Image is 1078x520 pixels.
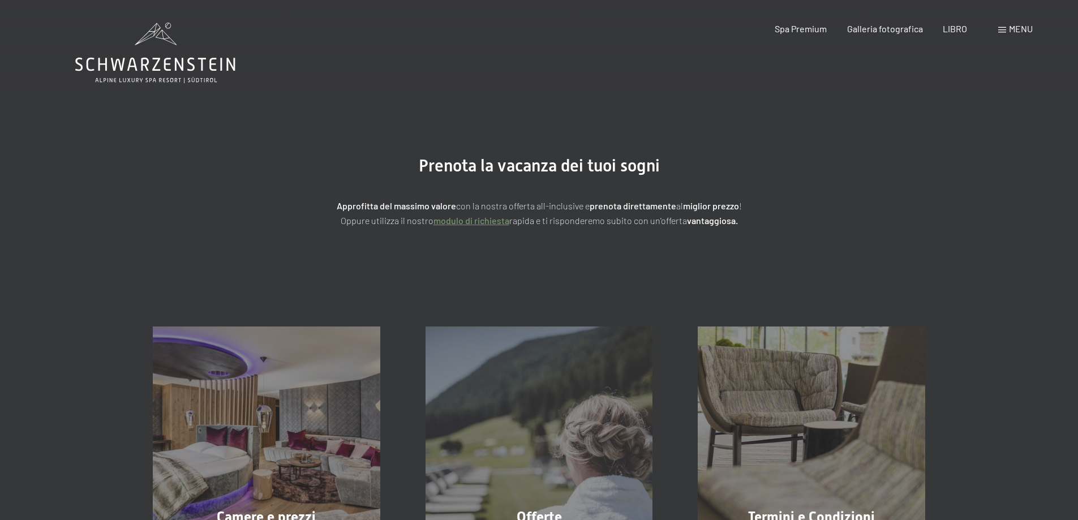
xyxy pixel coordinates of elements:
[775,23,827,34] a: Spa Premium
[943,23,967,34] a: LIBRO
[1009,23,1033,34] font: menu
[337,200,456,211] font: Approfitta del massimo valore
[341,215,433,226] font: Oppure utilizza il nostro
[683,200,739,211] font: miglior prezzo
[456,200,590,211] font: con la nostra offerta all-inclusive e
[687,215,738,226] font: vantaggiosa.
[433,215,509,226] a: modulo di richiesta
[676,200,683,211] font: al
[419,156,660,175] font: Prenota la vacanza dei tuoi sogni
[509,215,687,226] font: rapida e ti risponderemo subito con un'offerta
[739,200,742,211] font: !
[590,200,676,211] font: prenota direttamente
[847,23,923,34] a: Galleria fotografica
